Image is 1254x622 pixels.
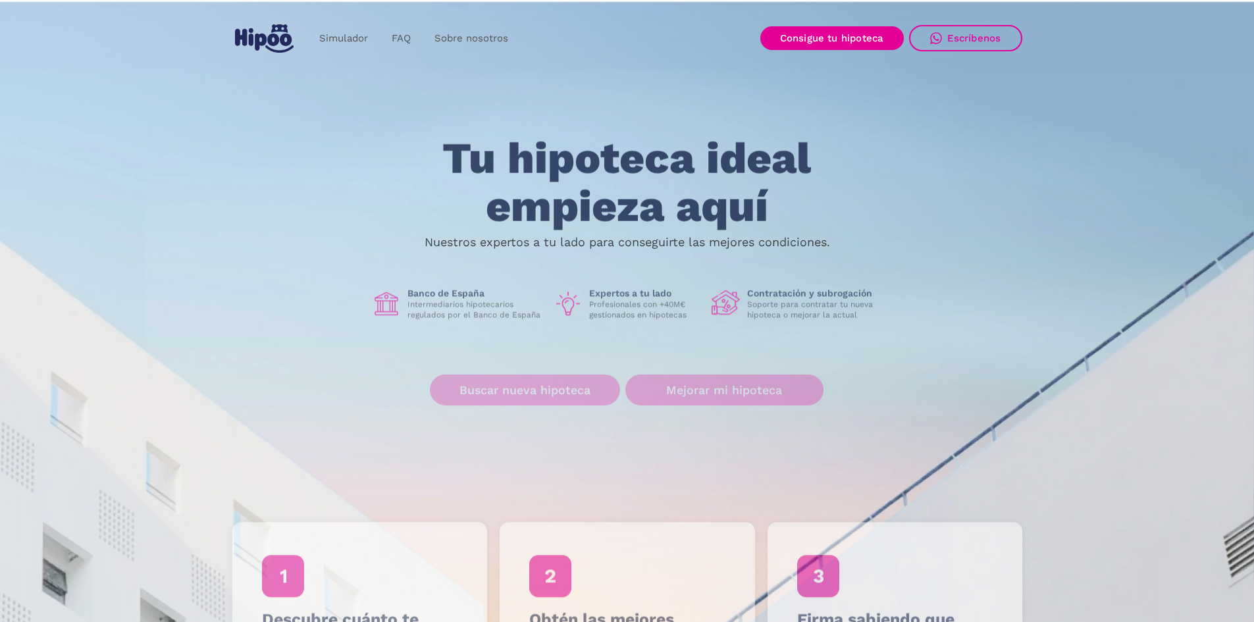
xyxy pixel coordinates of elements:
[589,299,701,321] p: Profesionales con +40M€ gestionados en hipotecas
[747,288,883,299] h1: Contratación y subrogación
[747,299,883,321] p: Soporte para contratar tu nueva hipoteca o mejorar la actual
[407,299,543,321] p: Intermediarios hipotecarios regulados por el Banco de España
[423,26,520,51] a: Sobre nosotros
[760,26,904,50] a: Consigue tu hipoteca
[232,19,297,58] a: home
[909,25,1022,51] a: Escríbenos
[430,375,620,405] a: Buscar nueva hipoteca
[425,237,830,247] p: Nuestros expertos a tu lado para conseguirte las mejores condiciones.
[407,288,543,299] h1: Banco de España
[380,26,423,51] a: FAQ
[625,375,823,405] a: Mejorar mi hipoteca
[947,32,1001,44] div: Escríbenos
[307,26,380,51] a: Simulador
[589,288,701,299] h1: Expertos a tu lado
[377,135,876,230] h1: Tu hipoteca ideal empieza aquí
